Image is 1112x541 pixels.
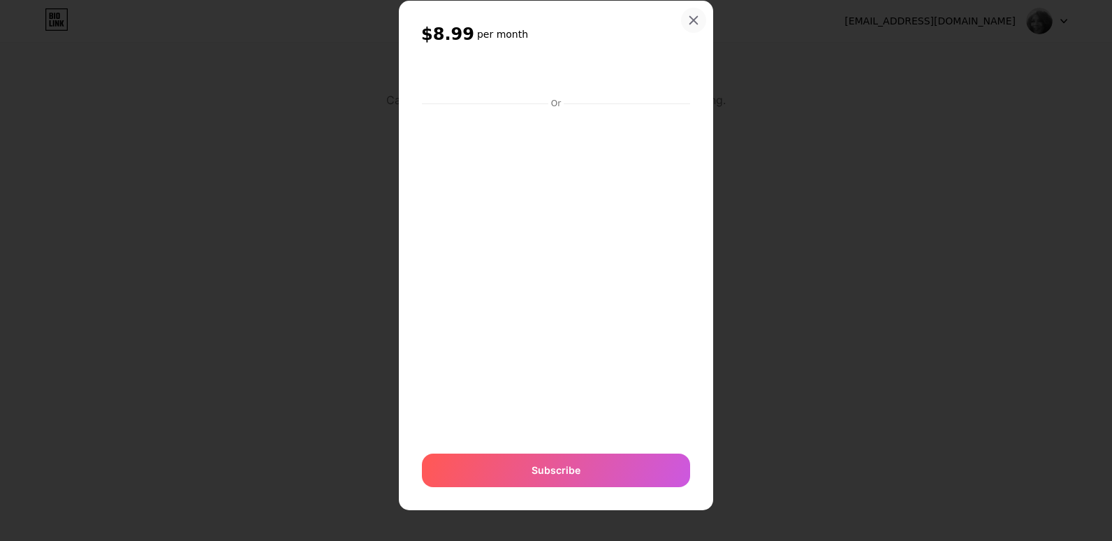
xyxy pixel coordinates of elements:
iframe: Secure payment button frame [422,60,690,94]
h6: per month [477,27,528,41]
span: Subscribe [532,463,580,477]
span: $8.99 [421,23,474,45]
div: Or [548,98,564,109]
iframe: Secure payment input frame [419,110,693,440]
